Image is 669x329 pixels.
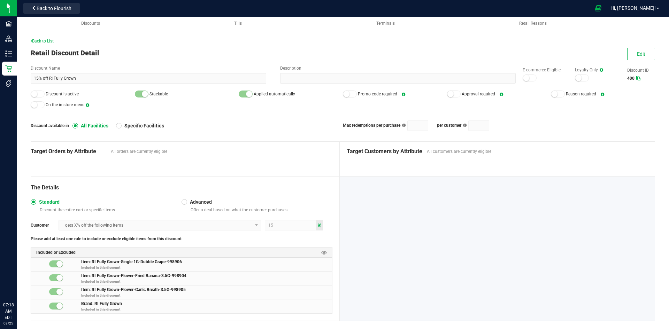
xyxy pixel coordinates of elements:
p: Offer a deal based on what the customer purchases [188,207,332,213]
span: Item: RI Fully Grown-Single 1G-Dubble Grape-998906 [81,258,182,264]
span: Target Customers by Attribute [347,147,423,156]
span: Target Orders by Attribute [31,147,107,156]
span: Retail Discount Detail [31,49,99,57]
label: Discount ID [627,67,655,73]
p: Discount the entire cart or specific items [37,207,182,213]
inline-svg: Retail [5,65,12,72]
span: Stackable [149,92,168,96]
span: All customers are currently eligible [427,148,648,155]
span: Customer [31,222,59,228]
span: Please add at least one rule to include or exclude eligible items from this discount [31,236,182,242]
span: Back to Flourish [37,6,71,11]
inline-svg: Distribution [5,35,12,42]
label: E-commerce Eligible [523,67,568,73]
span: Retail Reasons [519,21,547,26]
div: Included or Excluded [31,248,332,258]
iframe: Resource center [7,273,28,294]
span: Approval required [462,92,495,96]
span: per customer [437,123,461,128]
p: Included in this discount [81,307,332,312]
span: Max redemptions per purchase [343,123,400,128]
span: Promo code required [358,92,397,96]
span: On the in-store menu [46,102,85,107]
span: Back to List [31,39,54,44]
span: Discount is active [46,92,79,96]
label: Description [280,65,516,71]
p: Included in this discount [81,265,332,270]
inline-svg: Inventory [5,50,12,57]
span: All Facilities [78,123,108,129]
p: Included in this discount [81,279,332,284]
span: Preview [321,249,327,256]
div: The Details [31,183,332,192]
span: 400 [627,76,635,81]
span: Discounts [81,21,100,26]
span: Item: RI Fully Grown-Flower-Garlic Breath-3.5G-998905 [81,286,186,292]
span: Item: RI Fully Grown-Flower-Fried Banana-3.5G-998904 [81,272,186,278]
span: All orders are currently eligible [111,148,332,155]
span: Terminals [376,21,395,26]
span: Reason required [566,92,596,96]
span: Standard [36,199,60,205]
span: Edit [637,51,645,57]
span: Hi, [PERSON_NAME]! [610,5,656,11]
button: Edit [627,48,655,60]
span: Specific Facilities [122,123,164,129]
span: Advanced [187,199,212,205]
inline-svg: Tags [5,80,12,87]
p: 08/25 [3,321,14,326]
span: Brand: RI Fully Grown [81,300,122,306]
inline-svg: Facilities [5,20,12,27]
span: Tills [234,21,242,26]
label: Discount Name [31,65,266,71]
span: Discount available in [31,123,72,129]
p: 07:18 AM EDT [3,302,14,321]
span: Open Ecommerce Menu [590,1,606,15]
button: Back to Flourish [23,3,80,14]
iframe: Resource center unread badge [21,272,29,281]
span: Applied automatically [254,92,295,96]
label: Loyalty Only [575,67,620,73]
p: Included in this discount [81,293,332,298]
